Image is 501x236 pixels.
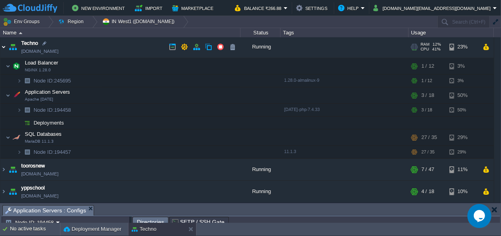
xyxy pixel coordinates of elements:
[22,75,33,87] img: AMDAwAAAACH5BAEAAAAALAAAAAABAAEAAAICRAEAOw==
[6,58,10,75] img: AMDAwAAAACH5BAEAAAAALAAAAAABAAEAAAICRAEAOw==
[449,36,475,58] div: 23%
[449,130,475,146] div: 29%
[240,36,281,58] div: Running
[25,139,54,144] span: MariaDB 11.1.3
[338,3,361,13] button: Help
[10,223,60,236] div: No active tasks
[24,131,63,138] span: SQL Databases
[421,75,432,87] div: 1 / 12
[64,225,121,233] button: Deployment Manager
[34,107,54,113] span: Node ID:
[0,181,7,203] img: AMDAwAAAACH5BAEAAAAALAAAAAABAAEAAAICRAEAOw==
[421,104,432,117] div: 3 / 18
[22,117,33,129] img: AMDAwAAAACH5BAEAAAAALAAAAAABAAEAAAICRAEAOw==
[34,149,54,155] span: Node ID:
[34,78,54,84] span: Node ID:
[21,40,38,48] a: Techno
[235,3,284,13] button: Balance ₹266.88
[421,42,429,47] span: RAM
[172,3,216,13] button: Marketplace
[7,36,18,58] img: AMDAwAAAACH5BAEAAAAALAAAAAABAAEAAAICRAEAOw==
[421,159,434,181] div: 7 / 47
[6,130,10,146] img: AMDAwAAAACH5BAEAAAAALAAAAAABAAEAAAICRAEAOw==
[449,146,475,159] div: 29%
[1,28,240,37] div: Name
[6,88,10,104] img: AMDAwAAAACH5BAEAAAAALAAAAAABAAEAAAICRAEAOw==
[33,120,65,127] a: Deployments
[7,181,18,203] img: AMDAwAAAACH5BAEAAAAALAAAAAABAAEAAAICRAEAOw==
[373,3,493,13] button: [DOMAIN_NAME][EMAIL_ADDRESS][DOMAIN_NAME]
[172,217,224,227] span: SFTP / SSH Gate
[0,36,7,58] img: AMDAwAAAACH5BAEAAAAALAAAAAABAAEAAAICRAEAOw==
[33,107,72,114] span: 194458
[449,104,475,117] div: 50%
[24,60,59,66] a: Load BalancerNGINX 1.28.0
[25,68,51,73] span: NGINX 1.28.0
[449,88,475,104] div: 50%
[58,16,86,27] button: Region
[421,130,437,146] div: 27 / 35
[449,75,475,87] div: 3%
[102,16,177,27] button: IN West1 ([DOMAIN_NAME])
[132,225,156,233] button: Techno
[33,149,72,156] span: 194457
[240,159,281,181] div: Running
[433,42,441,47] span: 12%
[296,3,330,13] button: Settings
[3,16,42,27] button: Env Groups
[284,149,296,154] span: 11.1.3
[432,47,441,52] span: 41%
[0,159,7,181] img: AMDAwAAAACH5BAEAAAAALAAAAAABAAEAAAICRAEAOw==
[467,204,493,228] iframe: chat widget
[421,88,434,104] div: 3 / 18
[17,75,22,87] img: AMDAwAAAACH5BAEAAAAALAAAAAABAAEAAAICRAEAOw==
[21,184,45,192] a: yppschool
[449,58,475,75] div: 3%
[24,131,63,137] a: SQL DatabasesMariaDB 11.1.3
[17,146,22,159] img: AMDAwAAAACH5BAEAAAAALAAAAAABAAEAAAICRAEAOw==
[137,217,164,227] span: Directories
[17,104,22,117] img: AMDAwAAAACH5BAEAAAAALAAAAAABAAEAAAICRAEAOw==
[240,181,281,203] div: Running
[25,97,53,102] span: Apache [DATE]
[421,146,435,159] div: 27 / 35
[7,159,18,181] img: AMDAwAAAACH5BAEAAAAALAAAAAABAAEAAAICRAEAOw==
[21,48,58,56] a: [DOMAIN_NAME]
[5,219,56,226] button: Node ID: 194458
[284,107,320,112] span: [DATE]-php-7.4.33
[17,117,22,129] img: AMDAwAAAACH5BAEAAAAALAAAAAABAAEAAAICRAEAOw==
[281,28,408,37] div: Tags
[449,159,475,181] div: 11%
[21,192,58,200] a: [DOMAIN_NAME]
[21,162,45,170] a: toorosnew
[241,28,280,37] div: Status
[24,89,71,96] span: Application Servers
[21,170,58,178] a: [DOMAIN_NAME]
[33,107,72,114] a: Node ID:194458
[24,89,71,95] a: Application ServersApache [DATE]
[3,3,57,13] img: CloudJiffy
[33,149,72,156] a: Node ID:194457
[11,58,22,75] img: AMDAwAAAACH5BAEAAAAALAAAAAABAAEAAAICRAEAOw==
[284,78,319,83] span: 1.28.0-almalinux-9
[421,47,429,52] span: CPU
[24,60,59,67] span: Load Balancer
[19,32,22,34] img: AMDAwAAAACH5BAEAAAAALAAAAAABAAEAAAICRAEAOw==
[421,181,434,203] div: 4 / 18
[11,88,22,104] img: AMDAwAAAACH5BAEAAAAALAAAAAABAAEAAAICRAEAOw==
[449,181,475,203] div: 10%
[72,3,127,13] button: New Environment
[421,58,434,75] div: 1 / 12
[135,3,165,13] button: Import
[22,104,33,117] img: AMDAwAAAACH5BAEAAAAALAAAAAABAAEAAAICRAEAOw==
[5,206,86,216] span: Application Servers : Configs
[22,146,33,159] img: AMDAwAAAACH5BAEAAAAALAAAAAABAAEAAAICRAEAOw==
[11,130,22,146] img: AMDAwAAAACH5BAEAAAAALAAAAAABAAEAAAICRAEAOw==
[33,78,72,85] span: 245695
[409,28,493,37] div: Usage
[33,78,72,85] a: Node ID:245695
